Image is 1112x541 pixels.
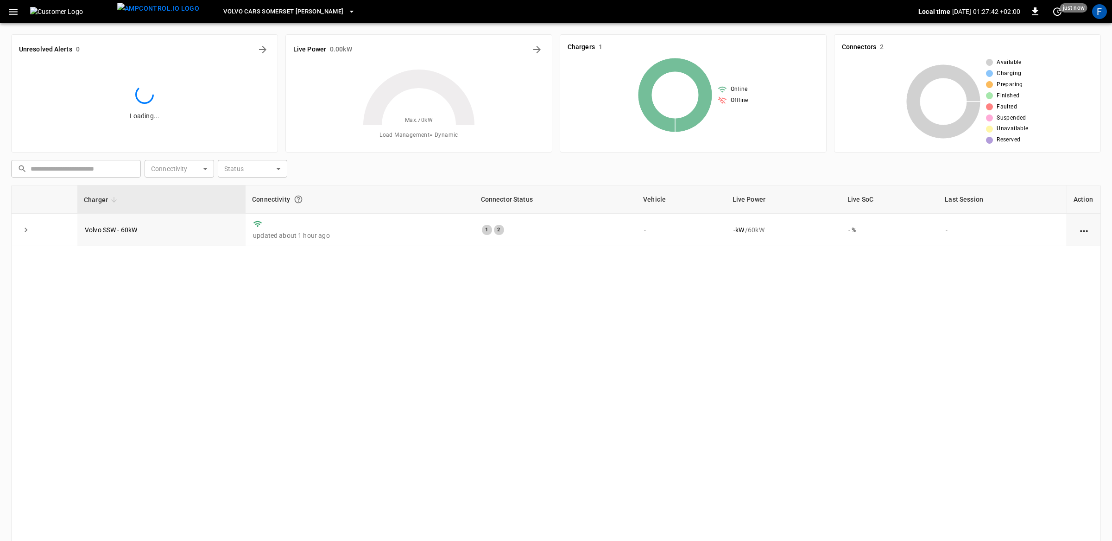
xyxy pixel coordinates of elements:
span: Volvo Cars Somerset [PERSON_NAME] [223,6,343,17]
h6: Live Power [293,45,326,55]
p: - kW [733,225,744,235]
span: Finished [997,91,1019,101]
p: updated about 1 hour ago [253,231,467,240]
h6: 1 [599,42,602,52]
div: / 60 kW [733,225,834,235]
p: [DATE] 01:27:42 +02:00 [952,7,1020,16]
div: Connectivity [252,191,468,208]
span: just now [1060,3,1087,13]
span: Preparing [997,80,1023,89]
div: profile-icon [1092,4,1107,19]
th: Live SoC [841,185,938,214]
h6: Connectors [842,42,876,52]
th: Vehicle [637,185,726,214]
h6: Chargers [568,42,595,52]
span: Charger [84,194,120,205]
span: Unavailable [997,124,1028,134]
td: - [637,214,726,246]
button: All Alerts [255,42,270,57]
th: Live Power [726,185,841,214]
th: Connector Status [474,185,637,214]
span: Offline [731,96,748,105]
div: 2 [494,225,504,235]
span: Max. 70 kW [405,116,433,125]
button: set refresh interval [1050,4,1065,19]
span: Online [731,85,747,94]
h6: 0 [76,45,80,55]
span: Loading... [130,112,159,120]
span: Suspended [997,114,1026,123]
div: 1 [482,225,492,235]
button: Energy Overview [530,42,544,57]
td: - % [841,214,938,246]
img: Customer Logo [30,7,114,16]
button: Volvo Cars Somerset [PERSON_NAME] [220,3,359,21]
span: Available [997,58,1022,67]
th: Action [1067,185,1100,214]
h6: 0.00 kW [330,45,352,55]
h6: 2 [880,42,884,52]
button: expand row [19,223,33,237]
td: - [938,214,1067,246]
span: Charging [997,69,1021,78]
th: Last Session [938,185,1067,214]
img: ampcontrol.io logo [117,3,199,14]
h6: Unresolved Alerts [19,45,72,55]
a: Volvo SSW - 60kW [85,226,137,234]
div: action cell options [1078,225,1090,235]
button: Connection between the charger and our software. [290,191,307,208]
span: Load Management = Dynamic [379,131,458,140]
p: Local time [918,7,950,16]
span: Reserved [997,135,1020,145]
span: Faulted [997,102,1017,112]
